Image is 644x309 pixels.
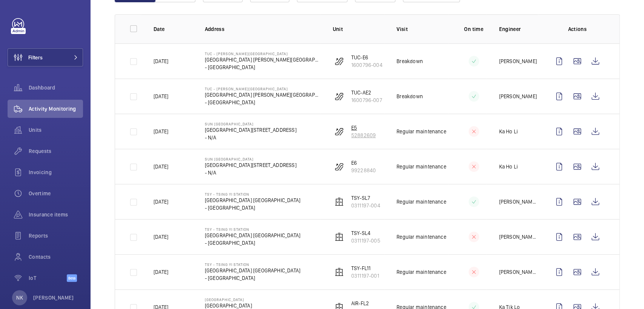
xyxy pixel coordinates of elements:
[205,232,300,239] p: [GEOGRAPHIC_DATA] [GEOGRAPHIC_DATA]
[205,204,300,212] p: - [GEOGRAPHIC_DATA]
[351,167,376,174] p: 99228840
[499,198,538,205] p: [PERSON_NAME] [PERSON_NAME]
[205,274,300,282] p: - [GEOGRAPHIC_DATA]
[351,89,382,96] p: TUC-AE2
[335,92,344,101] img: escalator.svg
[205,161,297,169] p: [GEOGRAPHIC_DATA][STREET_ADDRESS]
[33,294,74,301] p: [PERSON_NAME]
[335,267,344,277] img: elevator.svg
[205,25,321,33] p: Address
[397,233,446,241] p: Regular maintenance
[333,25,385,33] p: Unit
[205,134,297,141] p: - N/A
[67,274,77,282] span: Beta
[29,274,67,282] span: IoT
[205,122,297,126] p: Sun [GEOGRAPHIC_DATA]
[205,169,297,176] p: - N/A
[351,300,379,307] p: AIR-FL2
[351,131,376,139] p: 52882609
[499,57,536,65] p: [PERSON_NAME]
[397,128,446,135] p: Regular maintenance
[205,239,300,247] p: - [GEOGRAPHIC_DATA]
[205,99,321,106] p: - [GEOGRAPHIC_DATA]
[29,84,83,91] span: Dashboard
[29,168,83,176] span: Invoicing
[351,159,376,167] p: E6
[205,262,300,267] p: TSY - Tsing Yi Station
[335,197,344,206] img: elevator.svg
[154,25,193,33] p: Date
[351,264,379,272] p: TSY-FL11
[8,48,83,66] button: Filters
[29,232,83,239] span: Reports
[154,57,168,65] p: [DATE]
[29,253,83,261] span: Contacts
[499,268,538,276] p: [PERSON_NAME] [PERSON_NAME]
[205,157,297,161] p: Sun [GEOGRAPHIC_DATA]
[154,198,168,205] p: [DATE]
[397,163,446,170] p: Regular maintenance
[351,272,379,280] p: 0311197-001
[499,128,518,135] p: Ka Ho Li
[335,127,344,136] img: escalator.svg
[351,194,380,202] p: TSY-SL7
[205,126,297,134] p: [GEOGRAPHIC_DATA][STREET_ADDRESS]
[335,57,344,66] img: escalator.svg
[550,25,604,33] p: Actions
[351,229,380,237] p: TSY-SL4
[397,268,446,276] p: Regular maintenance
[154,93,168,100] p: [DATE]
[397,57,423,65] p: Breakdown
[28,54,43,61] span: Filters
[205,56,321,63] p: [GEOGRAPHIC_DATA] [PERSON_NAME][GEOGRAPHIC_DATA]
[351,96,382,104] p: 1600796-007
[499,93,536,100] p: [PERSON_NAME]
[351,237,380,244] p: 0311197-005
[335,162,344,171] img: escalator.svg
[397,93,423,100] p: Breakdown
[205,87,321,91] p: TUC - [PERSON_NAME][GEOGRAPHIC_DATA]
[205,51,321,56] p: TUC - [PERSON_NAME][GEOGRAPHIC_DATA]
[499,25,538,33] p: Engineer
[205,297,255,302] p: [GEOGRAPHIC_DATA]
[205,267,300,274] p: [GEOGRAPHIC_DATA] [GEOGRAPHIC_DATA]
[335,232,344,241] img: elevator.svg
[29,147,83,155] span: Requests
[205,196,300,204] p: [GEOGRAPHIC_DATA] [GEOGRAPHIC_DATA]
[499,233,538,241] p: [PERSON_NAME] [PERSON_NAME]
[205,192,300,196] p: TSY - Tsing Yi Station
[397,198,446,205] p: Regular maintenance
[351,54,383,61] p: TUC-E6
[154,233,168,241] p: [DATE]
[205,63,321,71] p: - [GEOGRAPHIC_DATA]
[461,25,487,33] p: On time
[205,91,321,99] p: [GEOGRAPHIC_DATA] [PERSON_NAME][GEOGRAPHIC_DATA]
[29,211,83,218] span: Insurance items
[205,227,300,232] p: TSY - Tsing Yi Station
[29,190,83,197] span: Overtime
[29,105,83,113] span: Activity Monitoring
[397,25,449,33] p: Visit
[499,163,518,170] p: Ka Ho Li
[351,124,376,131] p: E5
[154,163,168,170] p: [DATE]
[29,126,83,134] span: Units
[351,202,380,209] p: 0311197-004
[16,294,23,301] p: NK
[351,61,383,69] p: 1600796-004
[154,128,168,135] p: [DATE]
[154,268,168,276] p: [DATE]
